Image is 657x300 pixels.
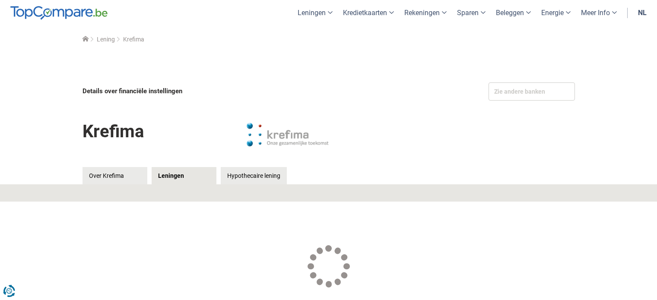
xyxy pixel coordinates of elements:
a: Lening [97,36,115,43]
h1: Krefima [83,115,144,148]
div: Details over financiële instellingen [83,82,326,100]
img: Krefima [244,113,331,156]
a: Hypothecaire lening [221,167,287,184]
span: Krefima [123,36,144,43]
a: Over Krefima [83,167,147,184]
img: TopCompare [10,6,108,20]
a: Home [83,36,89,43]
a: Leningen [152,167,216,184]
div: Zie andere banken [489,82,575,101]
